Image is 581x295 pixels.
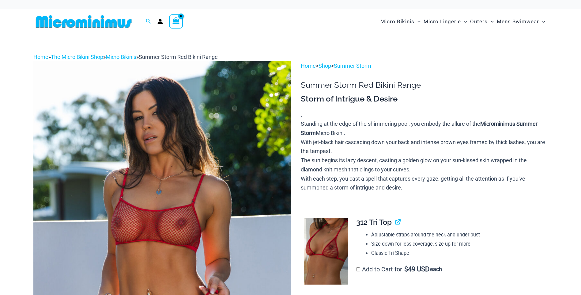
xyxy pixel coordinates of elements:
span: Micro Bikinis [380,14,414,29]
span: 312 Tri Top [356,218,392,227]
li: Adjustable straps around the neck and under bust [371,230,543,239]
img: Summer Storm Red 312 Tri Top [304,218,348,285]
p: Standing at the edge of the shimmering pool, you embody the allure of the Micro Bikini. With jet-... [301,119,548,192]
span: 49 USD [404,266,429,272]
a: Mens SwimwearMenu ToggleMenu Toggle [495,12,547,31]
a: Account icon link [157,19,163,24]
span: Menu Toggle [461,14,467,29]
a: Micro BikinisMenu ToggleMenu Toggle [379,12,422,31]
li: Size down for less coverage, size up for more [371,239,543,249]
a: OutersMenu ToggleMenu Toggle [469,12,495,31]
img: MM SHOP LOGO FLAT [33,15,134,29]
span: » » » [33,54,218,60]
span: Menu Toggle [539,14,545,29]
input: Add to Cart for$49 USD each [356,267,360,271]
span: Summer Storm Red Bikini Range [139,54,218,60]
span: Outers [470,14,488,29]
nav: Site Navigation [378,11,548,32]
h1: Summer Storm Red Bikini Range [301,80,548,90]
a: View Shopping Cart, empty [169,14,183,29]
span: Menu Toggle [414,14,421,29]
span: each [430,266,442,272]
a: Home [301,63,316,69]
span: $ [404,265,408,273]
div: , [301,94,548,192]
a: Home [33,54,48,60]
label: Add to Cart for [356,266,442,273]
a: The Micro Bikini Shop [51,54,103,60]
p: > > [301,61,548,71]
span: Mens Swimwear [497,14,539,29]
a: Micro LingerieMenu ToggleMenu Toggle [422,12,469,31]
a: Search icon link [146,18,151,25]
span: Menu Toggle [488,14,494,29]
h3: Storm of Intrigue & Desire [301,94,548,104]
a: Summer Storm [334,63,371,69]
span: Micro Lingerie [424,14,461,29]
a: Shop [319,63,331,69]
li: Classic Tri Shape [371,249,543,258]
a: Micro Bikinis [106,54,136,60]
